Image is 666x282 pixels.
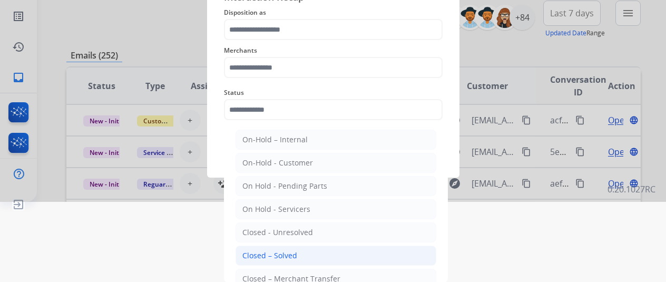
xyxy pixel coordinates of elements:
[242,158,313,168] div: On-Hold - Customer
[242,181,327,191] div: On Hold - Pending Parts
[224,6,443,19] span: Disposition as
[608,183,655,196] p: 0.20.1027RC
[224,86,443,99] span: Status
[224,44,443,57] span: Merchants
[242,227,313,238] div: Closed - Unresolved
[242,204,310,215] div: On Hold - Servicers
[242,134,308,145] div: On-Hold – Internal
[242,250,297,261] div: Closed – Solved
